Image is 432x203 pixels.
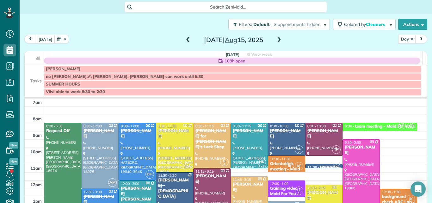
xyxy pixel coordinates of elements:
[307,186,326,190] span: 12:15 - 3:45
[46,82,80,87] span: SUMMER HOURS
[225,19,330,30] a: Filters: Default | 3 appointments hidden
[83,190,102,194] span: 12:30 - 3:30
[333,19,396,30] button: Colored byCleaners
[345,140,361,145] span: 9:30 - 2:30
[257,158,266,166] span: NK
[415,35,427,43] button: next
[295,190,303,196] small: 1
[239,22,252,27] span: Filters:
[251,52,272,57] span: View week
[355,124,420,129] div: team meeting - Maid For You,inc.
[83,128,117,139] div: [PERSON_NAME]
[410,181,426,197] div: Open Intercom Messenger
[307,128,341,139] div: [PERSON_NAME]
[382,190,400,194] span: 12:30 - 1:30
[33,100,42,105] span: 7am
[232,182,266,193] div: [PERSON_NAME]
[33,133,42,138] span: 9am
[295,162,303,170] span: AF
[46,128,79,134] div: Request Off
[223,159,226,163] span: AL
[270,124,288,128] span: 8:30 - 10:30
[183,162,191,170] span: SM
[332,162,340,168] small: 2
[9,158,18,165] span: New
[24,35,36,43] button: prev
[226,52,239,57] span: [DATE]
[225,58,245,64] span: 108h open
[398,121,406,129] span: VG
[398,35,416,43] button: Day
[158,178,191,199] div: [PERSON_NAME] - [DEMOGRAPHIC_DATA]
[295,149,303,155] small: 2
[270,161,303,177] div: Orientation meeting - Maid For You
[220,162,228,168] small: 4
[121,181,139,186] span: 12:00 - 3:00
[108,178,117,187] span: AM
[270,128,303,139] div: [PERSON_NAME]
[297,147,301,150] span: AC
[121,124,139,128] span: 8:30 - 12:00
[30,149,42,154] span: 10am
[195,174,229,184] div: [PERSON_NAME]
[307,190,341,201] div: [PERSON_NAME]
[344,145,378,155] div: [PERSON_NAME]
[9,142,18,149] span: New
[120,128,154,139] div: [PERSON_NAME]
[270,157,291,161] span: 10:30 - 11:30
[366,22,386,27] span: Cleaners
[46,124,63,128] span: 8:30 - 5:30
[194,36,273,43] h2: [DATE] 15, 2025
[332,145,341,154] span: TP
[270,186,303,197] div: training video - Maid For You
[158,124,176,128] span: 8:30 - 11:30
[46,67,80,72] span: [PERSON_NAME]
[228,19,330,30] button: Filters: Default | 3 appointments hidden
[344,22,387,27] span: Colored by
[158,173,176,178] span: 11:30 - 2:30
[407,121,415,129] span: VS
[233,124,251,128] span: 8:30 - 11:15
[46,89,105,94] span: Viivi able to work 8:30 to 2:30
[307,124,326,128] span: 8:30 - 10:30
[33,116,42,121] span: 8am
[271,22,320,27] span: | 3 appointments hidden
[158,128,191,139] div: [PERSON_NAME]
[30,182,42,187] span: 12pm
[195,169,214,174] span: 11:15 - 3:15
[195,128,229,150] div: [PERSON_NAME] for [PERSON_NAME]'s Lock Shop
[233,177,251,182] span: 11:45 - 3:15
[270,181,288,186] span: 12:00 - 1:00
[297,188,301,192] span: LC
[253,22,270,27] span: Default
[83,124,102,128] span: 8:30 - 12:30
[320,165,354,170] div: [PERSON_NAME]
[46,74,203,79] span: no [PERSON_NAME].\\\ [PERSON_NAME], [PERSON_NAME] can work until 5:30
[398,19,427,30] button: Actions
[145,170,154,179] span: DH
[286,162,294,170] span: IK
[232,128,266,139] div: [PERSON_NAME]
[225,36,237,44] span: Aug
[30,166,42,171] span: 11am
[195,124,214,128] span: 8:30 - 11:15
[36,35,55,43] button: [DATE]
